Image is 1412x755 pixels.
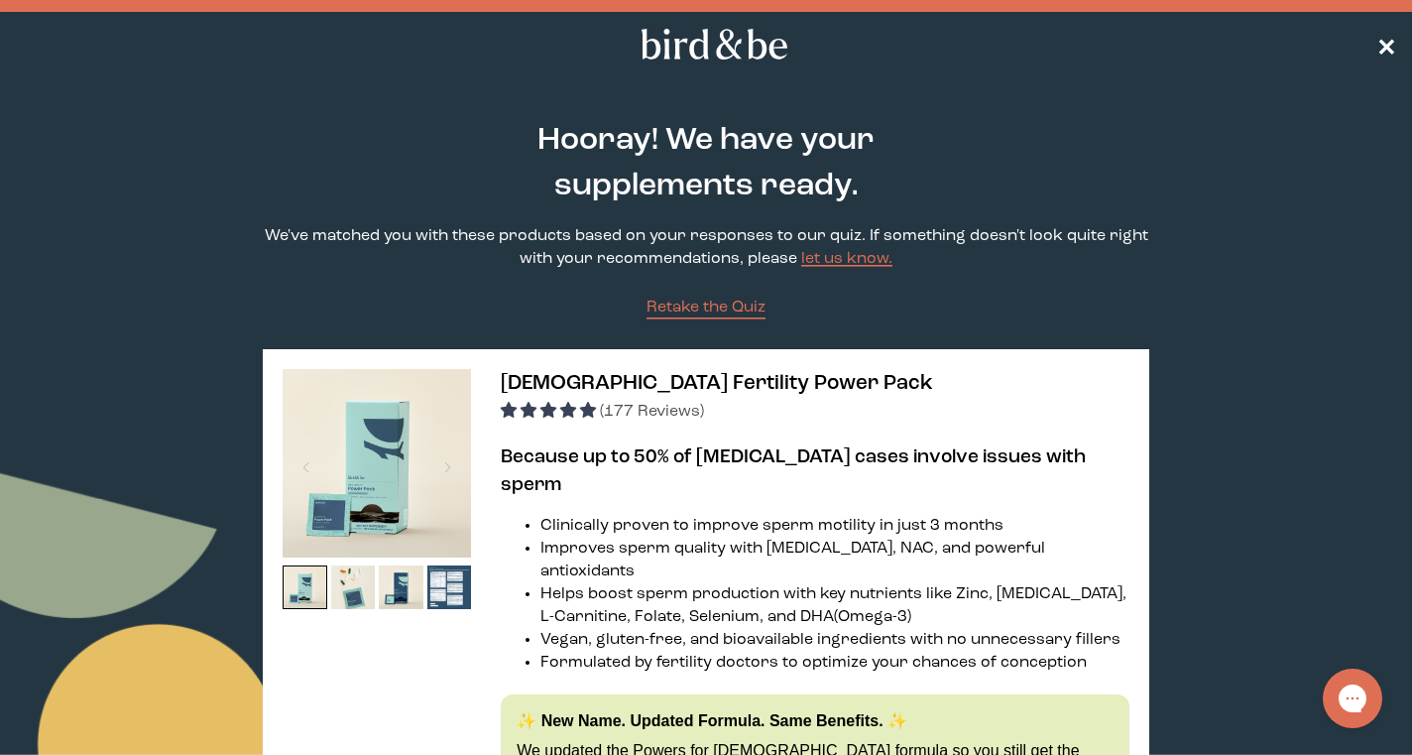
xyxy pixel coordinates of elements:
img: thumbnail image [283,566,327,610]
span: (177 Reviews) [600,404,704,420]
strong: ✨ New Name. Updated Formula. Same Benefits. ✨ [517,712,907,729]
h2: Hooray! We have your supplements ready. [440,118,972,209]
p: We've matched you with these products based on your responses to our quiz. If something doesn't l... [263,225,1149,271]
img: thumbnail image [283,369,471,558]
span: ✕ [1376,33,1396,57]
img: thumbnail image [331,566,376,610]
iframe: Gorgias live chat messenger [1313,662,1392,735]
h3: Because up to 50% of [MEDICAL_DATA] cases involve issues with sperm [501,443,1129,499]
a: Retake the Quiz [647,297,765,319]
img: thumbnail image [427,566,472,610]
a: let us know. [801,251,892,267]
a: ✕ [1376,27,1396,62]
img: thumbnail image [379,566,423,610]
span: [DEMOGRAPHIC_DATA] Fertility Power Pack [501,373,933,394]
li: Formulated by fertility doctors to optimize your chances of conception [540,652,1129,675]
li: Vegan, gluten-free, and bioavailable ingredients with no unnecessary fillers [540,629,1129,652]
span: 4.94 stars [501,404,600,420]
li: Helps boost sperm production with key nutrients like Zinc, [MEDICAL_DATA], L-Carnitine, Folate, S... [540,583,1129,629]
li: Clinically proven to improve sperm motility in just 3 months [540,515,1129,538]
li: Improves sperm quality with [MEDICAL_DATA], NAC, and powerful antioxidants [540,538,1129,583]
span: Retake the Quiz [647,300,765,315]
